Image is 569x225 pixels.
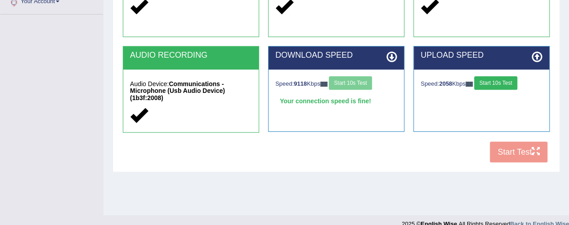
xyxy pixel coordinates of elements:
strong: 9118 [294,80,307,87]
img: ajax-loader-fb-connection.gif [320,82,327,87]
div: Speed: Kbps [275,76,397,92]
img: ajax-loader-fb-connection.gif [466,82,473,87]
strong: Communications - Microphone (Usb Audio Device) (1b3f:2008) [130,80,225,101]
div: Your connection speed is fine! [275,94,397,108]
h2: UPLOAD SPEED [421,51,542,60]
div: Speed: Kbps [421,76,542,92]
h2: DOWNLOAD SPEED [275,51,397,60]
h2: AUDIO RECORDING [130,51,252,60]
button: Start 10s Test [474,76,517,90]
h5: Audio Device: [130,81,252,101]
strong: 2058 [439,80,452,87]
